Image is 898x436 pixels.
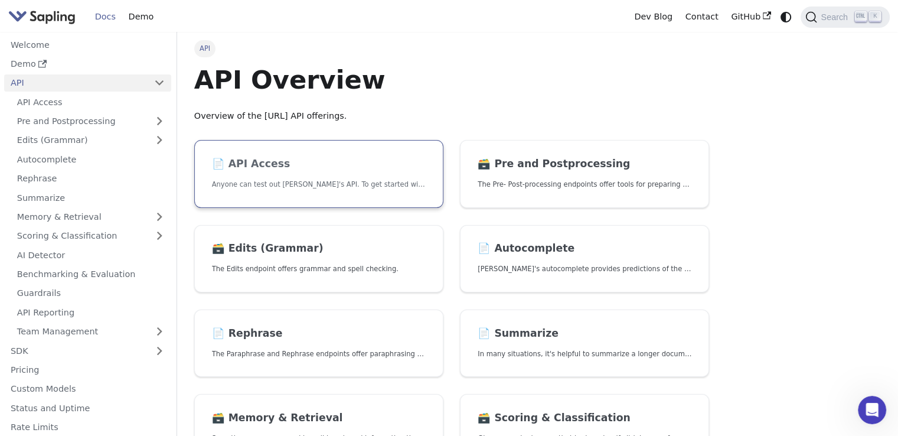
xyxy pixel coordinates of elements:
[194,140,443,208] a: 📄️ API AccessAnyone can test out [PERSON_NAME]'s API. To get started with the API, simply:
[460,140,709,208] a: 🗃️ Pre and PostprocessingThe Pre- Post-processing endpoints offer tools for preparing your text d...
[89,8,122,26] a: Docs
[4,362,171,379] a: Pricing
[212,158,426,171] h2: API Access
[148,342,171,359] button: Expand sidebar category 'SDK'
[11,209,171,226] a: Memory & Retrieval
[4,380,171,398] a: Custom Models
[11,266,171,283] a: Benchmarking & Evaluation
[11,151,171,168] a: Autocomplete
[11,246,171,263] a: AI Detector
[724,8,777,26] a: GitHub
[478,349,691,360] p: In many situations, it's helpful to summarize a longer document into a shorter, more easily diges...
[478,327,691,340] h2: Summarize
[778,8,795,25] button: Switch between dark and light mode (currently system mode)
[478,412,691,425] h2: Scoring & Classification
[4,36,171,53] a: Welcome
[478,179,691,190] p: The Pre- Post-processing endpoints offer tools for preparing your text data for ingestation as we...
[11,189,171,206] a: Summarize
[11,93,171,110] a: API Access
[478,242,691,255] h2: Autocomplete
[478,263,691,275] p: Sapling's autocomplete provides predictions of the next few characters or words
[817,12,855,22] span: Search
[11,304,171,321] a: API Reporting
[194,40,710,57] nav: Breadcrumbs
[460,225,709,293] a: 📄️ Autocomplete[PERSON_NAME]'s autocomplete provides predictions of the next few characters or words
[194,40,216,57] span: API
[8,8,76,25] img: Sapling.ai
[869,11,881,22] kbd: K
[212,263,426,275] p: The Edits endpoint offers grammar and spell checking.
[460,310,709,378] a: 📄️ SummarizeIn many situations, it's helpful to summarize a longer document into a shorter, more ...
[4,74,148,92] a: API
[628,8,678,26] a: Dev Blog
[212,412,426,425] h2: Memory & Retrieval
[679,8,725,26] a: Contact
[8,8,80,25] a: Sapling.ai
[194,225,443,293] a: 🗃️ Edits (Grammar)The Edits endpoint offers grammar and spell checking.
[212,242,426,255] h2: Edits (Grammar)
[194,310,443,378] a: 📄️ RephraseThe Paraphrase and Rephrase endpoints offer paraphrasing for particular styles.
[11,285,171,302] a: Guardrails
[4,56,171,73] a: Demo
[4,399,171,417] a: Status and Uptime
[11,323,171,340] a: Team Management
[212,179,426,190] p: Anyone can test out Sapling's API. To get started with the API, simply:
[4,342,148,359] a: SDK
[11,170,171,187] a: Rephrase
[801,6,889,28] button: Search (Ctrl+K)
[11,132,171,149] a: Edits (Grammar)
[478,158,691,171] h2: Pre and Postprocessing
[122,8,160,26] a: Demo
[148,74,171,92] button: Collapse sidebar category 'API'
[212,349,426,360] p: The Paraphrase and Rephrase endpoints offer paraphrasing for particular styles.
[212,327,426,340] h2: Rephrase
[11,227,171,245] a: Scoring & Classification
[11,113,171,130] a: Pre and Postprocessing
[4,419,171,436] a: Rate Limits
[194,109,710,123] p: Overview of the [URL] API offerings.
[194,64,710,96] h1: API Overview
[858,396,886,424] iframe: Intercom live chat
